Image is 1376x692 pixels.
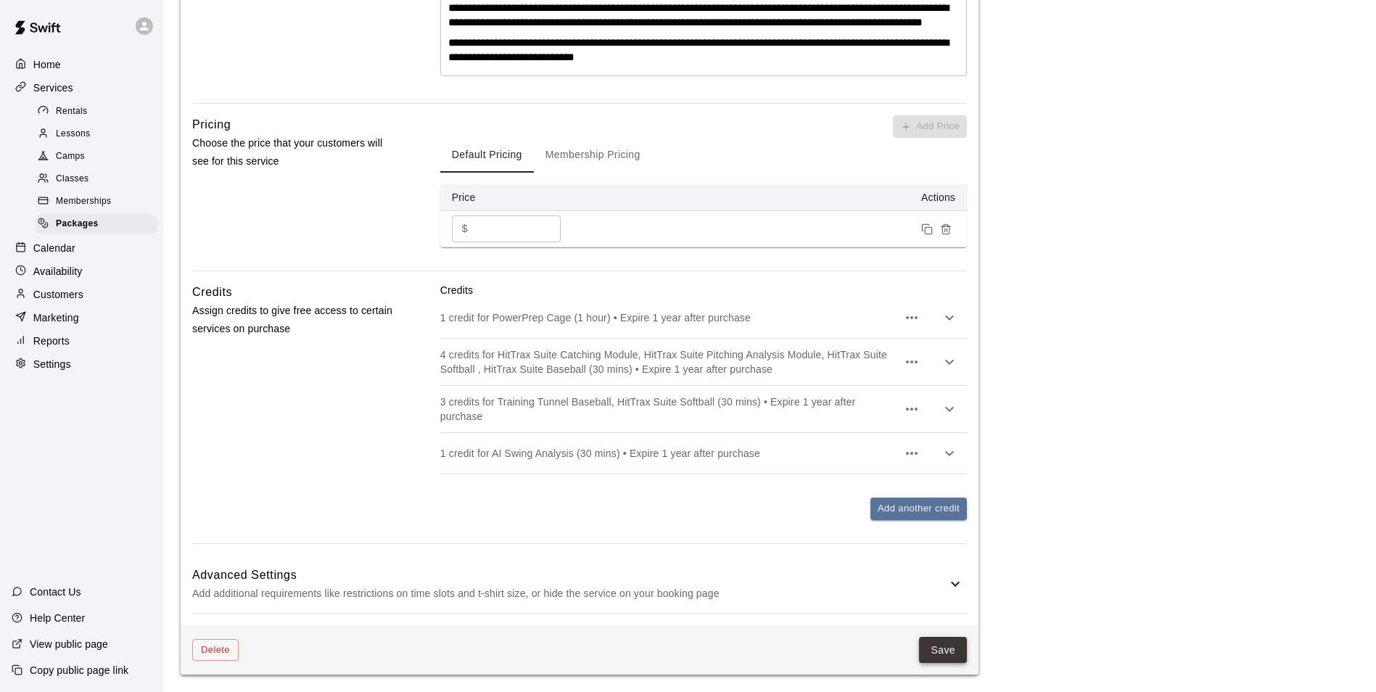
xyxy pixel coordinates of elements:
[33,57,61,72] p: Home
[35,169,157,189] div: Classes
[33,357,71,371] p: Settings
[35,214,157,234] div: Packages
[35,123,163,145] a: Lessons
[440,283,967,297] p: Credits
[192,556,967,613] div: Advanced SettingsAdd additional requirements like restrictions on time slots and t-shirt size, or...
[35,124,157,144] div: Lessons
[30,585,81,599] p: Contact Us
[440,297,967,338] div: 1 credit for PowerPrep Cage (1 hour) • Expire 1 year after purchase
[919,637,967,664] button: Save
[12,284,152,305] a: Customers
[56,104,88,119] span: Rentals
[35,147,157,167] div: Camps
[33,334,70,348] p: Reports
[35,191,163,213] a: Memberships
[12,307,152,329] a: Marketing
[192,134,394,170] p: Choose the price that your customers will see for this service
[33,264,83,279] p: Availability
[918,220,936,239] button: Duplicate price
[440,395,897,424] p: 3 credits for Training Tunnel Baseball, HitTrax Suite Softball (30 mins) • Expire 1 year after pu...
[33,241,75,255] p: Calendar
[56,217,99,231] span: Packages
[12,54,152,75] a: Home
[56,149,85,164] span: Camps
[12,237,152,259] a: Calendar
[870,498,967,520] button: Add another credit
[30,637,108,651] p: View public page
[192,639,239,662] button: Delete
[440,386,967,432] div: 3 credits for Training Tunnel Baseball, HitTrax Suite Softball (30 mins) • Expire 1 year after pu...
[936,220,955,239] button: Remove price
[12,77,152,99] a: Services
[440,446,897,461] p: 1 credit for AI Swing Analysis (30 mins) • Expire 1 year after purchase
[33,81,73,95] p: Services
[56,194,111,209] span: Memberships
[12,330,152,352] a: Reports
[35,213,163,236] a: Packages
[35,102,157,122] div: Rentals
[192,283,232,302] h6: Credits
[33,287,83,302] p: Customers
[35,146,163,168] a: Camps
[534,138,652,173] button: Membership Pricing
[440,310,897,325] p: 1 credit for PowerPrep Cage (1 hour) • Expire 1 year after purchase
[440,138,534,173] button: Default Pricing
[30,663,128,677] p: Copy public page link
[192,585,947,603] p: Add additional requirements like restrictions on time slots and t-shirt size, or hide the service...
[35,100,163,123] a: Rentals
[192,566,947,585] h6: Advanced Settings
[192,115,231,134] h6: Pricing
[35,168,163,191] a: Classes
[12,353,152,375] a: Settings
[56,127,91,141] span: Lessons
[440,184,585,211] th: Price
[192,302,394,338] p: Assign credits to give free access to certain services on purchase
[440,433,967,474] div: 1 credit for AI Swing Analysis (30 mins) • Expire 1 year after purchase
[33,310,79,325] p: Marketing
[12,260,152,282] a: Availability
[56,172,88,186] span: Classes
[462,221,468,236] p: $
[35,191,157,212] div: Memberships
[30,611,85,625] p: Help Center
[440,347,897,376] p: 4 credits for HitTrax Suite Catching Module, HitTrax Suite Pitching Analysis Module, HitTrax Suit...
[440,339,967,385] div: 4 credits for HitTrax Suite Catching Module, HitTrax Suite Pitching Analysis Module, HitTrax Suit...
[585,184,967,211] th: Actions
